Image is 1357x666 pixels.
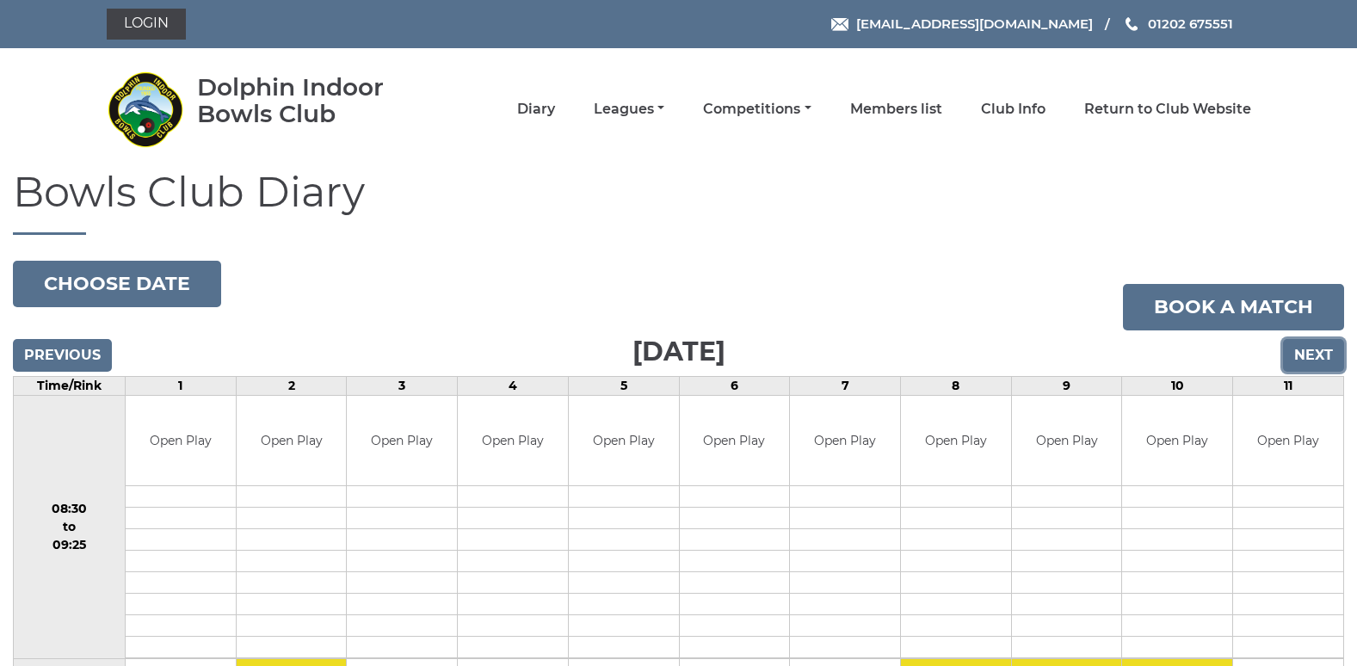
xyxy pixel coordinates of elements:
img: Phone us [1126,17,1138,31]
td: 10 [1122,376,1233,395]
a: Leagues [594,100,664,119]
a: Phone us 01202 675551 [1123,14,1233,34]
td: Open Play [458,396,568,486]
button: Choose date [13,261,221,307]
img: Email [831,18,848,31]
a: Competitions [703,100,811,119]
td: Open Play [1122,396,1232,486]
td: 11 [1233,376,1344,395]
span: [EMAIL_ADDRESS][DOMAIN_NAME] [856,15,1093,32]
td: 7 [790,376,901,395]
input: Next [1283,339,1344,372]
div: Dolphin Indoor Bowls Club [197,74,434,127]
td: Open Play [569,396,679,486]
td: Open Play [126,396,236,486]
a: Email [EMAIL_ADDRESS][DOMAIN_NAME] [831,14,1093,34]
a: Login [107,9,186,40]
td: 1 [125,376,236,395]
td: Open Play [901,396,1011,486]
a: Club Info [981,100,1046,119]
td: 08:30 to 09:25 [14,395,126,659]
a: Book a match [1123,284,1344,330]
td: Open Play [237,396,347,486]
td: Time/Rink [14,376,126,395]
td: 3 [347,376,458,395]
a: Return to Club Website [1084,100,1251,119]
a: Members list [850,100,942,119]
td: Open Play [1233,396,1343,486]
td: 8 [901,376,1012,395]
span: 01202 675551 [1148,15,1233,32]
td: Open Play [1012,396,1122,486]
h1: Bowls Club Diary [13,170,1344,235]
td: 4 [458,376,569,395]
a: Diary [517,100,555,119]
td: 9 [1011,376,1122,395]
input: Previous [13,339,112,372]
td: 2 [236,376,347,395]
td: 6 [679,376,790,395]
td: 5 [568,376,679,395]
td: Open Play [680,396,790,486]
img: Dolphin Indoor Bowls Club [107,71,184,148]
td: Open Play [347,396,457,486]
td: Open Play [790,396,900,486]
